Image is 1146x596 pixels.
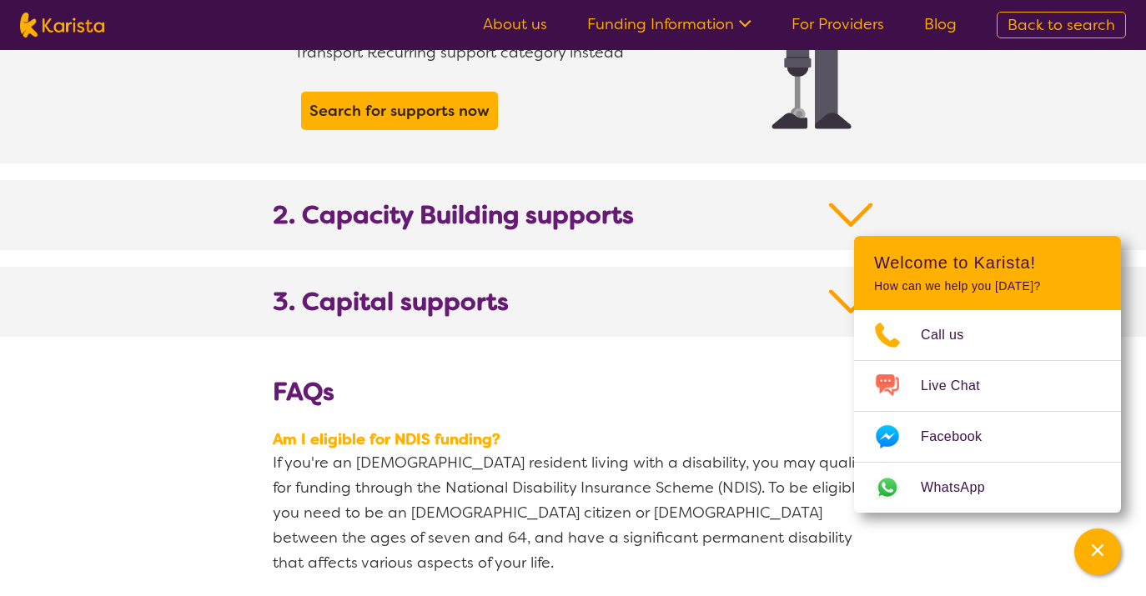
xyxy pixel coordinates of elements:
[921,373,1000,398] span: Live Chat
[483,14,547,34] a: About us
[1008,15,1115,35] span: Back to search
[921,475,1005,500] span: WhatsApp
[273,287,509,317] b: 3. Capital supports
[273,375,334,408] b: FAQs
[874,279,1101,293] p: How can we help you [DATE]?
[273,450,873,575] p: If you're an [DEMOGRAPHIC_DATA] resident living with a disability, you may qualify for funding th...
[854,463,1121,513] a: Web link opens in a new tab.
[854,310,1121,513] ul: Choose channel
[829,200,873,230] img: Down Arrow
[924,14,957,34] a: Blog
[829,287,873,317] img: Down Arrow
[587,14,751,34] a: Funding Information
[20,13,104,38] img: Karista logo
[1074,528,1121,575] button: Channel Menu
[792,14,884,34] a: For Providers
[854,236,1121,513] div: Channel Menu
[305,96,494,126] a: Search for supports now
[997,12,1126,38] a: Back to search
[921,424,1002,449] span: Facebook
[921,323,984,348] span: Call us
[874,253,1101,273] h2: Welcome to Karista!
[309,101,490,121] b: Search for supports now
[273,428,873,450] span: Am I eligible for NDIS funding?
[273,200,634,230] b: 2. Capacity Building supports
